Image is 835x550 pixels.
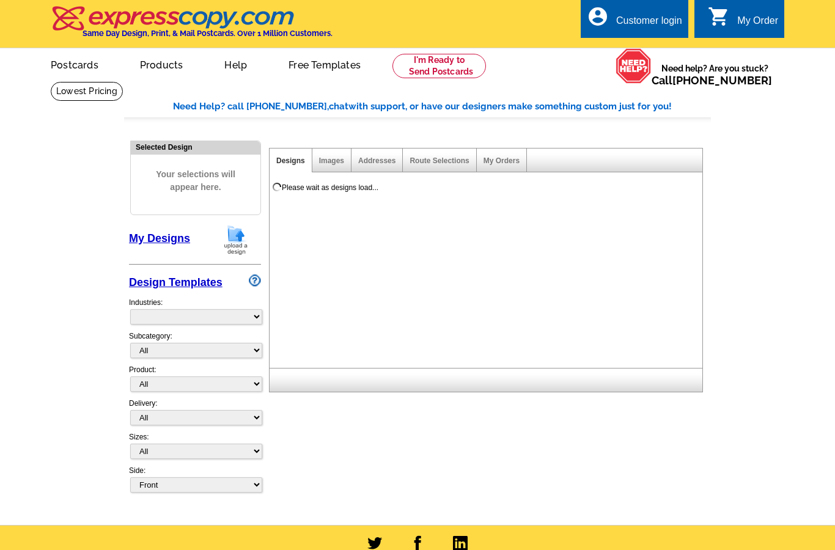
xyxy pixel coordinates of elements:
span: Your selections will appear here. [140,156,251,206]
a: Designs [276,156,305,165]
div: Need Help? call [PHONE_NUMBER], with support, or have our designers make something custom just fo... [173,100,711,114]
span: Need help? Are you stuck? [652,62,778,87]
img: help [616,48,652,84]
a: My Designs [129,232,190,244]
div: My Order [737,15,778,32]
a: My Orders [484,156,520,165]
img: upload-design [220,224,252,255]
a: Postcards [31,50,118,78]
a: Route Selections [410,156,469,165]
a: Same Day Design, Print, & Mail Postcards. Over 1 Million Customers. [51,15,333,38]
div: Subcategory: [129,331,261,364]
img: design-wizard-help-icon.png [249,274,261,287]
a: Addresses [358,156,395,165]
a: Products [120,50,203,78]
a: account_circle Customer login [587,13,682,29]
span: chat [329,101,348,112]
div: Customer login [616,15,682,32]
img: loading... [272,182,282,192]
a: shopping_cart My Order [708,13,778,29]
div: Product: [129,364,261,398]
div: Delivery: [129,398,261,431]
i: account_circle [587,5,609,28]
i: shopping_cart [708,5,730,28]
div: Sizes: [129,431,261,465]
a: Help [205,50,267,78]
span: Call [652,74,772,87]
div: Industries: [129,291,261,331]
a: Images [319,156,344,165]
div: Selected Design [131,141,260,153]
div: Side: [129,465,261,494]
h4: Same Day Design, Print, & Mail Postcards. Over 1 Million Customers. [83,29,333,38]
a: Free Templates [269,50,380,78]
a: [PHONE_NUMBER] [672,74,772,87]
a: Design Templates [129,276,223,288]
div: Please wait as designs load... [282,182,378,193]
